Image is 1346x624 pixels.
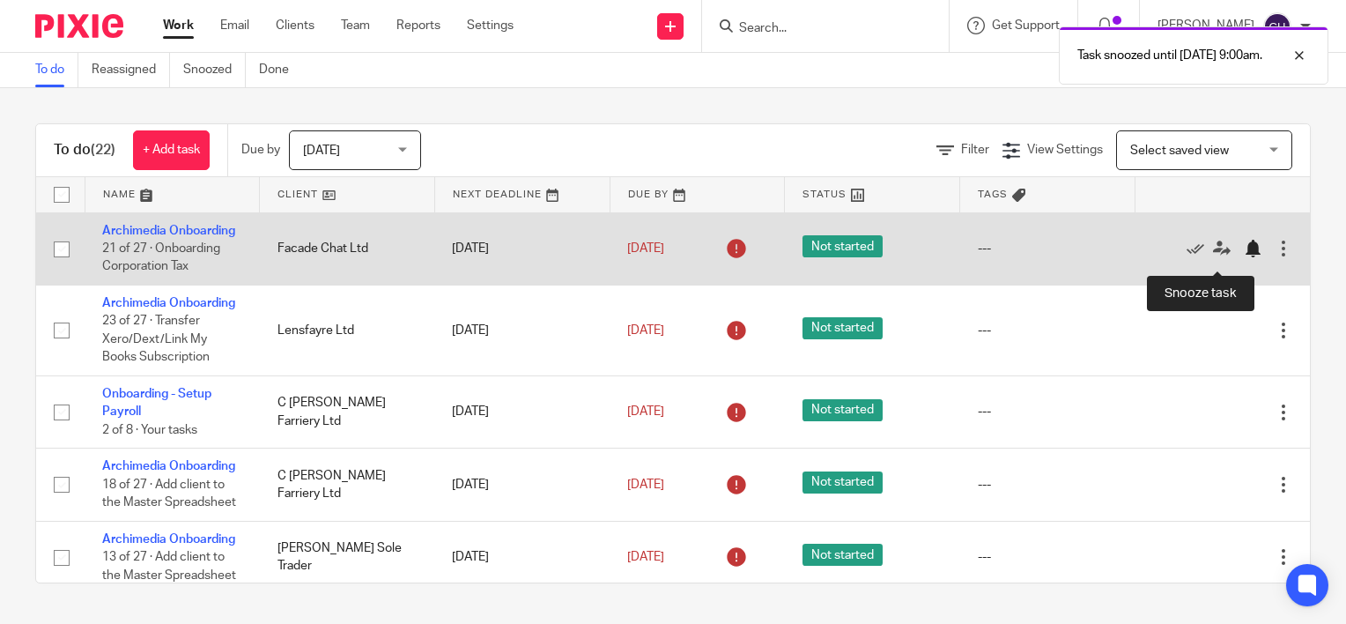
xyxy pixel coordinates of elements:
[627,479,664,491] span: [DATE]
[303,145,340,157] span: [DATE]
[102,388,211,418] a: Onboarding - Setup Payroll
[434,212,610,285] td: [DATE]
[978,189,1008,199] span: Tags
[102,316,210,364] span: 23 of 27 · Transfer Xero/Dext/Link My Books Subscription
[102,225,235,237] a: Archimedia Onboarding
[54,141,115,160] h1: To do
[91,143,115,157] span: (22)
[102,297,235,309] a: Archimedia Onboarding
[102,460,235,472] a: Archimedia Onboarding
[35,53,78,87] a: To do
[978,548,1118,566] div: ---
[260,285,435,375] td: Lensfayre Ltd
[133,130,210,170] a: + Add task
[627,405,664,418] span: [DATE]
[260,212,435,285] td: Facade Chat Ltd
[102,533,235,546] a: Archimedia Onboarding
[163,17,194,34] a: Work
[102,551,236,582] span: 13 of 27 · Add client to the Master Spreadsheet
[260,521,435,593] td: [PERSON_NAME] Sole Trader
[978,322,1118,339] div: ---
[276,17,314,34] a: Clients
[241,141,280,159] p: Due by
[978,240,1118,257] div: ---
[802,472,883,494] span: Not started
[259,53,302,87] a: Done
[627,551,664,563] span: [DATE]
[102,242,220,273] span: 21 of 27 · Onboarding Corporation Tax
[35,14,123,38] img: Pixie
[341,17,370,34] a: Team
[92,53,170,87] a: Reassigned
[802,399,883,421] span: Not started
[183,53,246,87] a: Snoozed
[1130,145,1229,157] span: Select saved view
[467,17,514,34] a: Settings
[627,242,664,255] span: [DATE]
[260,449,435,521] td: C [PERSON_NAME] Farriery Ltd
[434,285,610,375] td: [DATE]
[1077,47,1262,64] p: Task snoozed until [DATE] 9:00am.
[434,521,610,593] td: [DATE]
[396,17,440,34] a: Reports
[978,403,1118,420] div: ---
[802,544,883,566] span: Not started
[102,479,236,509] span: 18 of 27 · Add client to the Master Spreadsheet
[802,317,883,339] span: Not started
[434,449,610,521] td: [DATE]
[1027,144,1103,156] span: View Settings
[434,376,610,449] td: [DATE]
[102,424,197,436] span: 2 of 8 · Your tasks
[1187,240,1213,257] a: Mark as done
[802,235,883,257] span: Not started
[627,324,664,337] span: [DATE]
[1263,12,1291,41] img: svg%3E
[260,376,435,449] td: C [PERSON_NAME] Farriery Ltd
[978,476,1118,494] div: ---
[961,144,989,156] span: Filter
[220,17,249,34] a: Email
